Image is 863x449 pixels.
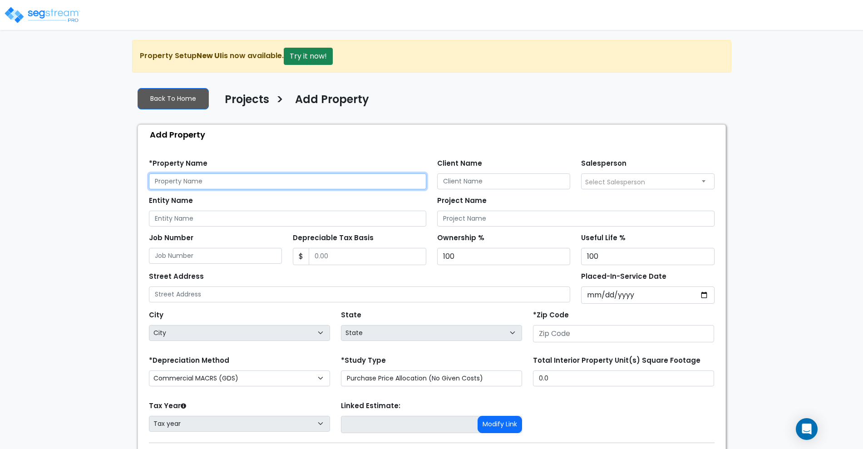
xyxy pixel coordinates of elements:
input: Zip Code [533,325,714,342]
label: Job Number [149,233,193,243]
h4: Projects [225,93,269,109]
label: *Study Type [341,355,386,366]
input: Entity Name [149,211,426,227]
label: *Zip Code [533,310,569,321]
label: Entity Name [149,196,193,206]
img: logo_pro_r.png [4,6,81,24]
a: Back To Home [138,88,209,109]
div: Open Intercom Messenger [796,418,818,440]
label: Street Address [149,271,204,282]
input: Ownership % [437,248,571,265]
input: Property Name [149,173,426,189]
h3: > [276,92,284,110]
input: Street Address [149,286,571,302]
label: Linked Estimate: [341,401,400,411]
label: Placed-In-Service Date [581,271,666,282]
label: Salesperson [581,158,626,169]
input: total square foot [533,370,714,386]
label: Ownership % [437,233,484,243]
input: 0.00 [309,248,426,265]
label: Total Interior Property Unit(s) Square Footage [533,355,700,366]
h4: Add Property [295,93,369,109]
label: Project Name [437,196,487,206]
button: Try it now! [284,48,333,65]
strong: New UI [197,50,222,61]
label: Client Name [437,158,482,169]
a: Projects [218,93,269,112]
span: Select Salesperson [585,178,645,187]
label: Tax Year [149,401,186,411]
input: Useful Life % [581,248,715,265]
div: Property Setup is now available. [132,40,731,73]
input: Client Name [437,173,571,189]
div: Add Property [143,125,725,144]
button: Modify Link [478,416,522,433]
span: $ [293,248,309,265]
a: Add Property [288,93,369,112]
label: Depreciable Tax Basis [293,233,374,243]
label: *Property Name [149,158,207,169]
input: Job Number [149,248,282,264]
label: *Depreciation Method [149,355,229,366]
label: Useful Life % [581,233,626,243]
label: City [149,310,163,321]
input: Project Name [437,211,715,227]
label: State [341,310,361,321]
